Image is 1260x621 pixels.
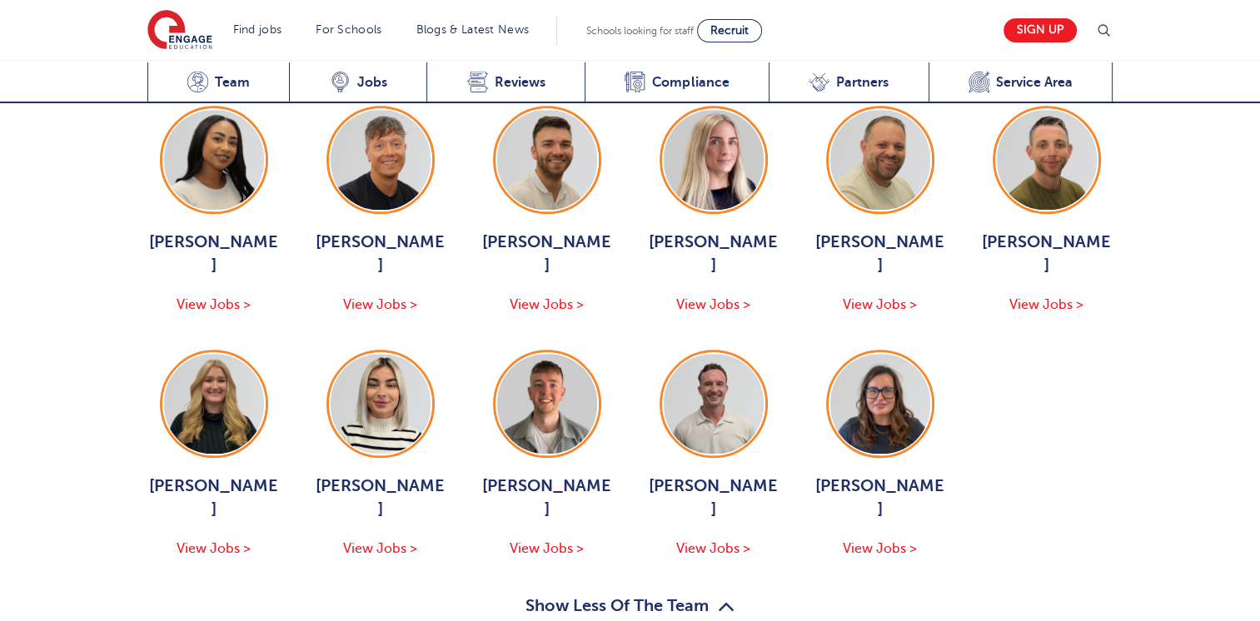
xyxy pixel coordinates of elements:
span: Reviews [495,74,545,91]
span: View Jobs > [177,297,251,312]
a: Sign up [1004,18,1077,42]
span: View Jobs > [843,297,917,312]
span: View Jobs > [510,297,584,312]
a: [PERSON_NAME] View Jobs > [314,350,447,559]
a: Compliance [585,62,769,103]
img: Paul Tricker [830,110,930,210]
span: [PERSON_NAME] [647,231,780,277]
span: Partners [836,74,889,91]
a: Blogs & Latest News [416,23,530,36]
span: Service Area [996,74,1073,91]
span: [PERSON_NAME] [481,231,614,277]
span: [PERSON_NAME] [980,231,1113,277]
a: [PERSON_NAME] View Jobs > [980,106,1113,315]
a: [PERSON_NAME] View Jobs > [481,106,614,315]
span: [PERSON_NAME] [314,231,447,277]
a: [PERSON_NAME] View Jobs > [647,106,780,315]
span: View Jobs > [1009,297,1083,312]
a: [PERSON_NAME] View Jobs > [481,350,614,559]
a: Partners [769,62,929,103]
span: View Jobs > [177,541,251,556]
span: [PERSON_NAME] [481,474,614,521]
span: [PERSON_NAME] [647,474,780,521]
img: Josh Hausdoerfer [497,110,597,210]
a: Service Area [929,62,1113,103]
span: Schools looking for staff [586,25,694,37]
img: Engage Education [147,10,212,52]
a: Jobs [289,62,426,103]
span: Team [215,74,250,91]
span: View Jobs > [676,297,750,312]
a: [PERSON_NAME] View Jobs > [814,350,947,559]
a: Reviews [426,62,585,103]
span: [PERSON_NAME] [147,231,281,277]
img: Megan Parsons [664,110,764,210]
img: Aaron Blackwell [331,110,431,210]
span: View Jobs > [343,541,417,556]
span: Jobs [357,74,387,91]
img: Amy Morris [830,354,930,454]
img: Gemma White [164,354,264,454]
span: [PERSON_NAME] [314,474,447,521]
img: Will Taylor [664,354,764,454]
a: [PERSON_NAME] View Jobs > [314,106,447,315]
a: Find jobs [233,23,282,36]
a: [PERSON_NAME] View Jobs > [814,106,947,315]
a: [PERSON_NAME] View Jobs > [147,106,281,315]
a: For Schools [316,23,381,36]
span: View Jobs > [343,297,417,312]
span: Recruit [710,24,749,37]
a: [PERSON_NAME] View Jobs > [147,350,281,559]
span: Compliance [652,74,729,91]
img: Mia Menson [164,110,264,210]
a: [PERSON_NAME] View Jobs > [647,350,780,559]
span: View Jobs > [843,541,917,556]
span: [PERSON_NAME] [814,474,947,521]
span: View Jobs > [510,541,584,556]
img: Ryan Simmons [997,110,1097,210]
span: View Jobs > [676,541,750,556]
img: Ash Francis [497,354,597,454]
a: Team [147,62,290,103]
span: [PERSON_NAME] [814,231,947,277]
img: Emma Scott [331,354,431,454]
a: Recruit [697,19,762,42]
span: [PERSON_NAME] [147,474,281,521]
